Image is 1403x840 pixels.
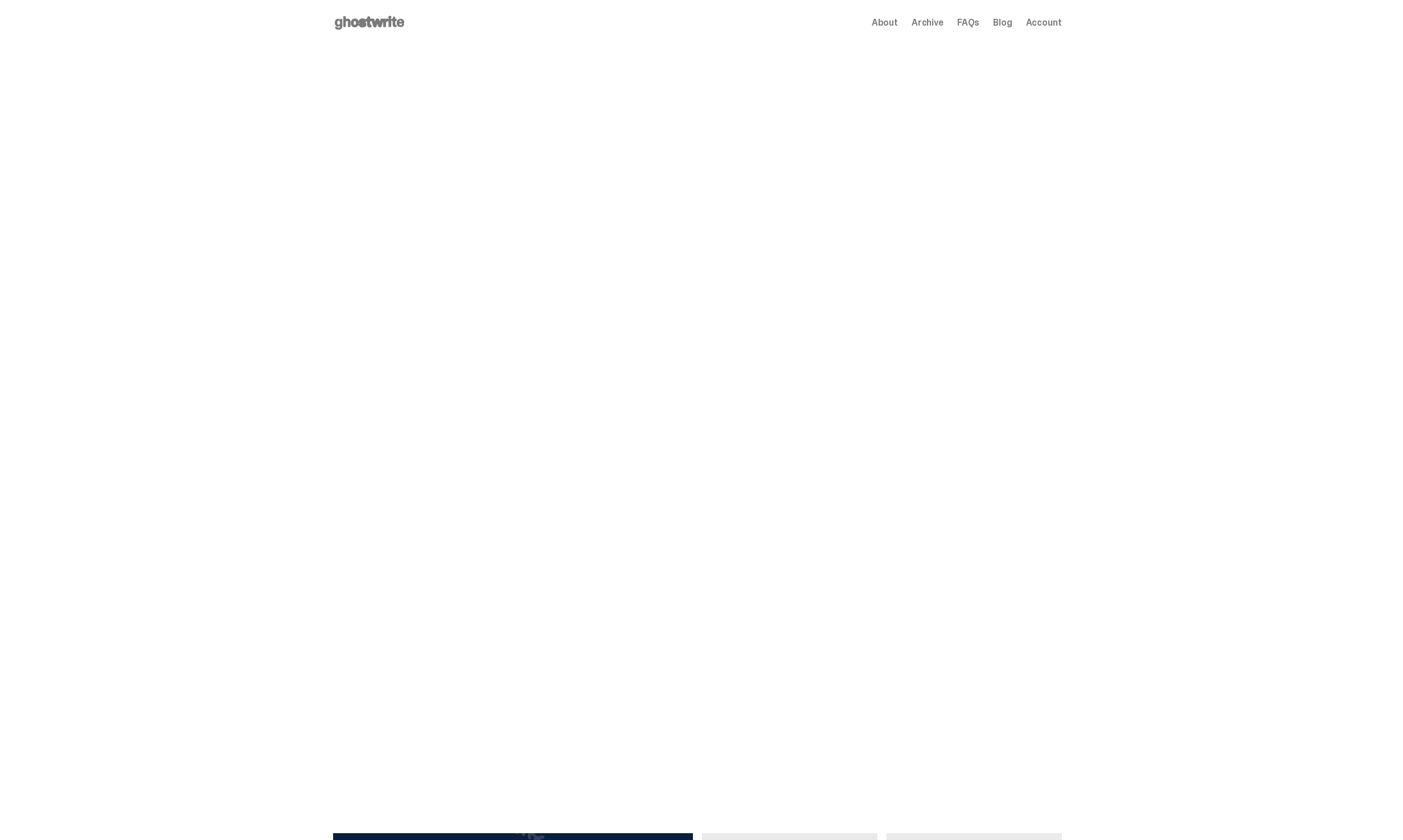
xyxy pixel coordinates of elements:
a: Blog [993,18,1012,27]
a: Account [1026,18,1062,27]
a: Archive [912,18,943,27]
a: FAQs [957,18,979,27]
a: About [872,18,898,27]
